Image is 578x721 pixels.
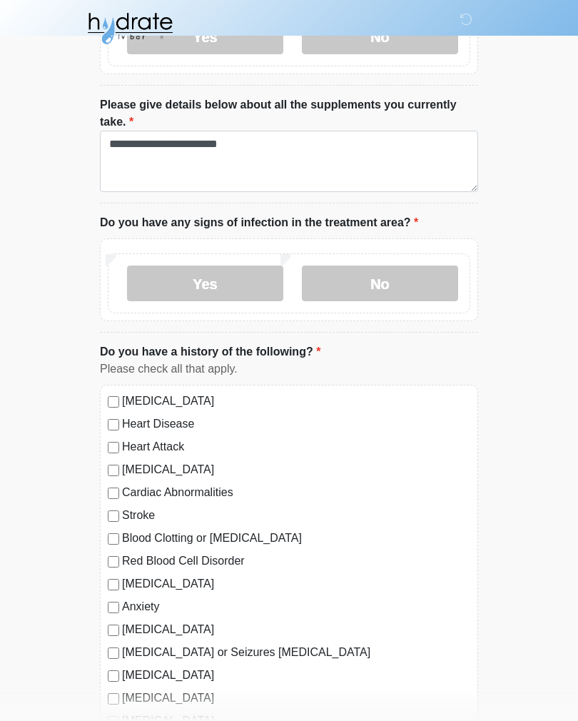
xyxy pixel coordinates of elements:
[108,443,119,454] input: Heart Attack
[122,530,470,548] label: Blood Clotting or [MEDICAL_DATA]
[122,553,470,570] label: Red Blood Cell Disorder
[122,485,470,502] label: Cardiac Abnormalities
[108,625,119,637] input: [MEDICAL_DATA]
[108,397,119,408] input: [MEDICAL_DATA]
[108,648,119,660] input: [MEDICAL_DATA] or Seizures [MEDICAL_DATA]
[100,97,478,131] label: Please give details below about all the supplements you currently take.
[108,580,119,591] input: [MEDICAL_DATA]
[122,462,470,479] label: [MEDICAL_DATA]
[108,671,119,682] input: [MEDICAL_DATA]
[100,344,320,361] label: Do you have a history of the following?
[108,557,119,568] input: Red Blood Cell Disorder
[122,508,470,525] label: Stroke
[122,393,470,410] label: [MEDICAL_DATA]
[108,694,119,705] input: [MEDICAL_DATA]
[127,266,283,302] label: Yes
[122,622,470,639] label: [MEDICAL_DATA]
[108,602,119,614] input: Anxiety
[108,420,119,431] input: Heart Disease
[108,488,119,500] input: Cardiac Abnormalities
[86,11,174,46] img: Hydrate IV Bar - Fort Collins Logo
[122,667,470,685] label: [MEDICAL_DATA]
[108,511,119,523] input: Stroke
[108,534,119,545] input: Blood Clotting or [MEDICAL_DATA]
[122,439,470,456] label: Heart Attack
[122,645,470,662] label: [MEDICAL_DATA] or Seizures [MEDICAL_DATA]
[122,416,470,433] label: Heart Disease
[108,465,119,477] input: [MEDICAL_DATA]
[100,215,418,232] label: Do you have any signs of infection in the treatment area?
[122,599,470,616] label: Anxiety
[100,361,478,378] div: Please check all that apply.
[122,690,470,707] label: [MEDICAL_DATA]
[302,266,458,302] label: No
[122,576,470,593] label: [MEDICAL_DATA]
